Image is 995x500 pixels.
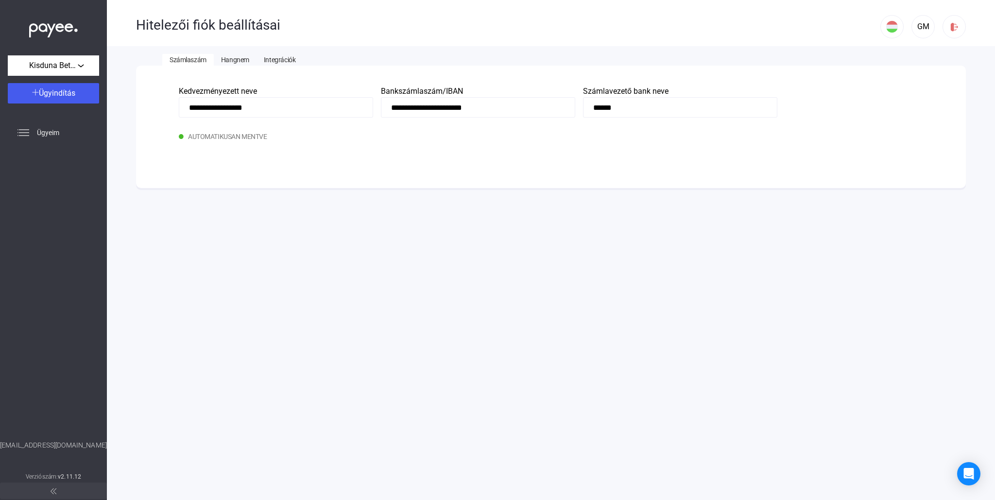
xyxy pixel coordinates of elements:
[29,60,78,71] span: Kisduna Beton Kft.
[17,127,29,138] img: list.svg
[583,86,669,96] span: Számlavezető bank neve
[381,86,463,96] span: Bankszámlaszám/IBAN
[886,21,898,33] img: HU
[39,88,75,98] span: Ügyindítás
[136,17,880,34] div: Hitelezői fiók beállításai
[957,462,980,485] div: Open Intercom Messenger
[264,56,295,64] span: Integrációk
[8,55,99,76] button: Kisduna Beton Kft.
[51,488,56,494] img: arrow-double-left-grey.svg
[32,89,39,96] img: plus-white.svg
[911,15,935,38] button: GM
[58,473,81,480] strong: v2.11.12
[257,54,303,66] button: Integrációk
[915,21,931,33] div: GM
[949,22,960,32] img: logout-red
[214,54,257,66] button: Hangnem
[8,83,99,103] button: Ügyindítás
[221,56,249,64] span: Hangnem
[162,54,214,66] button: Számlaszám
[179,134,184,139] img: dot-green.svg
[179,86,257,96] span: Kedvezményezett neve
[880,15,904,38] button: HU
[29,18,78,38] img: white-payee-white-dot.svg
[37,127,59,138] span: Ügyeim
[943,15,966,38] button: logout-red
[170,56,206,64] span: Számlaszám
[188,131,267,142] span: Automatikusan mentve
